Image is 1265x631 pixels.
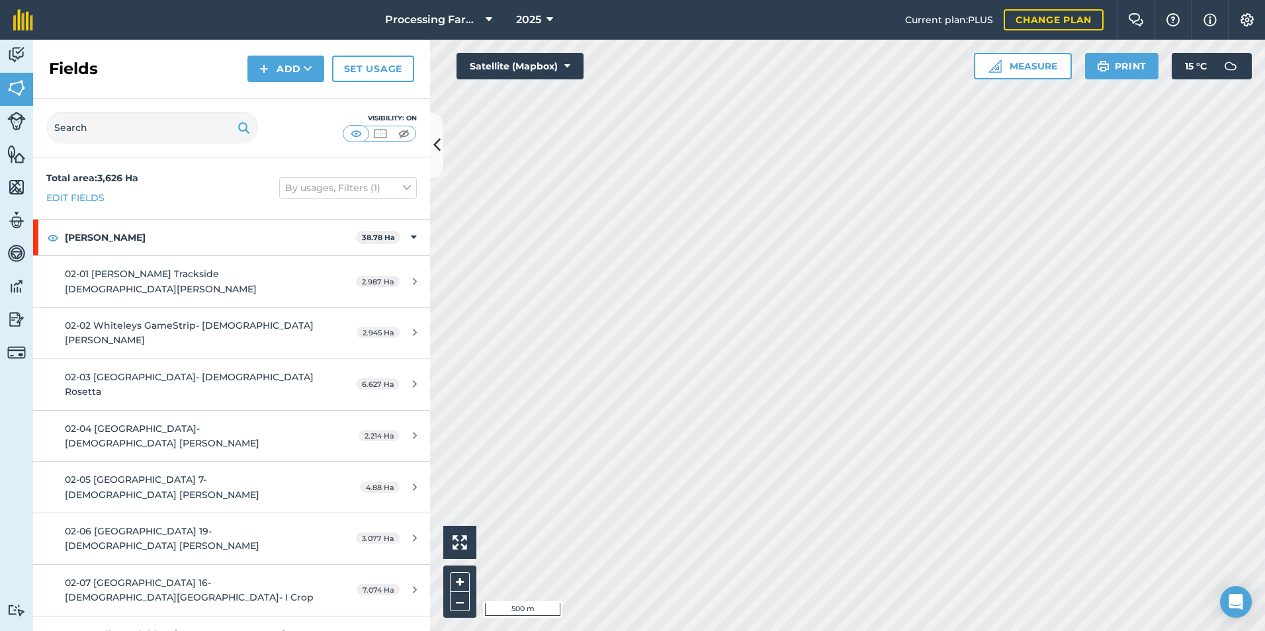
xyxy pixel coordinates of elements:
h2: Fields [49,58,98,79]
div: Visibility: On [343,113,417,124]
span: 2.214 Ha [359,430,400,441]
button: By usages, Filters (1) [279,177,417,198]
img: svg+xml;base64,PD94bWwgdmVyc2lvbj0iMS4wIiBlbmNvZGluZz0idXRmLTgiPz4KPCEtLSBHZW5lcmF0b3I6IEFkb2JlIE... [7,343,26,362]
img: Two speech bubbles overlapping with the left bubble in the forefront [1128,13,1144,26]
span: 7.074 Ha [357,584,400,595]
strong: [PERSON_NAME] [65,220,356,255]
img: fieldmargin Logo [13,9,33,30]
img: svg+xml;base64,PHN2ZyB4bWxucz0iaHR0cDovL3d3dy53My5vcmcvMjAwMC9zdmciIHdpZHRoPSI1MCIgaGVpZ2h0PSI0MC... [396,127,412,140]
strong: Total area : 3,626 Ha [46,172,138,184]
button: Satellite (Mapbox) [457,53,584,79]
img: svg+xml;base64,PHN2ZyB4bWxucz0iaHR0cDovL3d3dy53My5vcmcvMjAwMC9zdmciIHdpZHRoPSIxNyIgaGVpZ2h0PSIxNy... [1203,12,1217,28]
a: 02-02 Whiteleys GameStrip- [DEMOGRAPHIC_DATA] [PERSON_NAME]2.945 Ha [33,308,430,358]
img: svg+xml;base64,PD94bWwgdmVyc2lvbj0iMS4wIiBlbmNvZGluZz0idXRmLTgiPz4KPCEtLSBHZW5lcmF0b3I6IEFkb2JlIE... [7,243,26,263]
a: Change plan [1004,9,1104,30]
a: Edit fields [46,190,105,205]
img: A cog icon [1239,13,1255,26]
button: + [450,572,470,592]
div: Open Intercom Messenger [1220,586,1252,618]
span: 02-06 [GEOGRAPHIC_DATA] 19- [DEMOGRAPHIC_DATA] [PERSON_NAME] [65,525,259,552]
span: Current plan : PLUS [905,13,993,27]
img: svg+xml;base64,PD94bWwgdmVyc2lvbj0iMS4wIiBlbmNvZGluZz0idXRmLTgiPz4KPCEtLSBHZW5lcmF0b3I6IEFkb2JlIE... [7,276,26,296]
a: 02-01 [PERSON_NAME] Trackside [DEMOGRAPHIC_DATA][PERSON_NAME]2.987 Ha [33,256,430,307]
span: 6.627 Ha [356,378,400,390]
span: Processing Farms [385,12,480,28]
img: svg+xml;base64,PHN2ZyB4bWxucz0iaHR0cDovL3d3dy53My5vcmcvMjAwMC9zdmciIHdpZHRoPSI1MCIgaGVpZ2h0PSI0MC... [348,127,365,140]
span: 02-04 [GEOGRAPHIC_DATA]- [DEMOGRAPHIC_DATA] [PERSON_NAME] [65,423,259,449]
span: 2.945 Ha [357,327,400,338]
span: 2025 [516,12,541,28]
img: svg+xml;base64,PD94bWwgdmVyc2lvbj0iMS4wIiBlbmNvZGluZz0idXRmLTgiPz4KPCEtLSBHZW5lcmF0b3I6IEFkb2JlIE... [7,310,26,329]
img: svg+xml;base64,PHN2ZyB4bWxucz0iaHR0cDovL3d3dy53My5vcmcvMjAwMC9zdmciIHdpZHRoPSIxNCIgaGVpZ2h0PSIyNC... [259,61,269,77]
img: Four arrows, one pointing top left, one top right, one bottom right and the last bottom left [453,535,467,550]
button: Measure [974,53,1072,79]
a: Set usage [332,56,414,82]
img: svg+xml;base64,PD94bWwgdmVyc2lvbj0iMS4wIiBlbmNvZGluZz0idXRmLTgiPz4KPCEtLSBHZW5lcmF0b3I6IEFkb2JlIE... [7,112,26,130]
a: 02-07 [GEOGRAPHIC_DATA] 16- [DEMOGRAPHIC_DATA][GEOGRAPHIC_DATA]- I Crop7.074 Ha [33,565,430,616]
img: svg+xml;base64,PD94bWwgdmVyc2lvbj0iMS4wIiBlbmNvZGluZz0idXRmLTgiPz4KPCEtLSBHZW5lcmF0b3I6IEFkb2JlIE... [7,604,26,616]
strong: 38.78 Ha [362,233,395,242]
span: 3.077 Ha [356,532,400,544]
span: 4.88 Ha [360,482,400,493]
div: [PERSON_NAME]38.78 Ha [33,220,430,255]
img: svg+xml;base64,PHN2ZyB4bWxucz0iaHR0cDovL3d3dy53My5vcmcvMjAwMC9zdmciIHdpZHRoPSIxOSIgaGVpZ2h0PSIyNC... [1097,58,1110,74]
img: svg+xml;base64,PHN2ZyB4bWxucz0iaHR0cDovL3d3dy53My5vcmcvMjAwMC9zdmciIHdpZHRoPSIxOSIgaGVpZ2h0PSIyNC... [238,120,250,136]
a: 02-04 [GEOGRAPHIC_DATA]- [DEMOGRAPHIC_DATA] [PERSON_NAME]2.214 Ha [33,411,430,462]
input: Search [46,112,258,144]
span: 02-03 [GEOGRAPHIC_DATA]- [DEMOGRAPHIC_DATA] Rosetta [65,371,314,398]
img: svg+xml;base64,PD94bWwgdmVyc2lvbj0iMS4wIiBlbmNvZGluZz0idXRmLTgiPz4KPCEtLSBHZW5lcmF0b3I6IEFkb2JlIE... [7,210,26,230]
img: svg+xml;base64,PHN2ZyB4bWxucz0iaHR0cDovL3d3dy53My5vcmcvMjAwMC9zdmciIHdpZHRoPSIxOCIgaGVpZ2h0PSIyNC... [47,230,59,245]
button: Add [247,56,324,82]
span: 02-07 [GEOGRAPHIC_DATA] 16- [DEMOGRAPHIC_DATA][GEOGRAPHIC_DATA]- I Crop [65,577,314,603]
button: Print [1085,53,1159,79]
img: svg+xml;base64,PHN2ZyB4bWxucz0iaHR0cDovL3d3dy53My5vcmcvMjAwMC9zdmciIHdpZHRoPSI1MCIgaGVpZ2h0PSI0MC... [372,127,388,140]
img: Ruler icon [988,60,1002,73]
a: 02-05 [GEOGRAPHIC_DATA] 7- [DEMOGRAPHIC_DATA] [PERSON_NAME]4.88 Ha [33,462,430,513]
img: svg+xml;base64,PHN2ZyB4bWxucz0iaHR0cDovL3d3dy53My5vcmcvMjAwMC9zdmciIHdpZHRoPSI1NiIgaGVpZ2h0PSI2MC... [7,78,26,98]
span: 02-05 [GEOGRAPHIC_DATA] 7- [DEMOGRAPHIC_DATA] [PERSON_NAME] [65,474,259,500]
span: 02-02 Whiteleys GameStrip- [DEMOGRAPHIC_DATA] [PERSON_NAME] [65,319,314,346]
button: – [450,592,470,611]
img: svg+xml;base64,PD94bWwgdmVyc2lvbj0iMS4wIiBlbmNvZGluZz0idXRmLTgiPz4KPCEtLSBHZW5lcmF0b3I6IEFkb2JlIE... [1217,53,1244,79]
img: svg+xml;base64,PHN2ZyB4bWxucz0iaHR0cDovL3d3dy53My5vcmcvMjAwMC9zdmciIHdpZHRoPSI1NiIgaGVpZ2h0PSI2MC... [7,177,26,197]
img: svg+xml;base64,PHN2ZyB4bWxucz0iaHR0cDovL3d3dy53My5vcmcvMjAwMC9zdmciIHdpZHRoPSI1NiIgaGVpZ2h0PSI2MC... [7,144,26,164]
img: A question mark icon [1165,13,1181,26]
span: 02-01 [PERSON_NAME] Trackside [DEMOGRAPHIC_DATA][PERSON_NAME] [65,268,257,294]
img: svg+xml;base64,PD94bWwgdmVyc2lvbj0iMS4wIiBlbmNvZGluZz0idXRmLTgiPz4KPCEtLSBHZW5lcmF0b3I6IEFkb2JlIE... [7,45,26,65]
a: 02-06 [GEOGRAPHIC_DATA] 19- [DEMOGRAPHIC_DATA] [PERSON_NAME]3.077 Ha [33,513,430,564]
a: 02-03 [GEOGRAPHIC_DATA]- [DEMOGRAPHIC_DATA] Rosetta6.627 Ha [33,359,430,410]
button: 15 °C [1172,53,1252,79]
span: 15 ° C [1185,53,1207,79]
span: 2.987 Ha [356,276,400,287]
